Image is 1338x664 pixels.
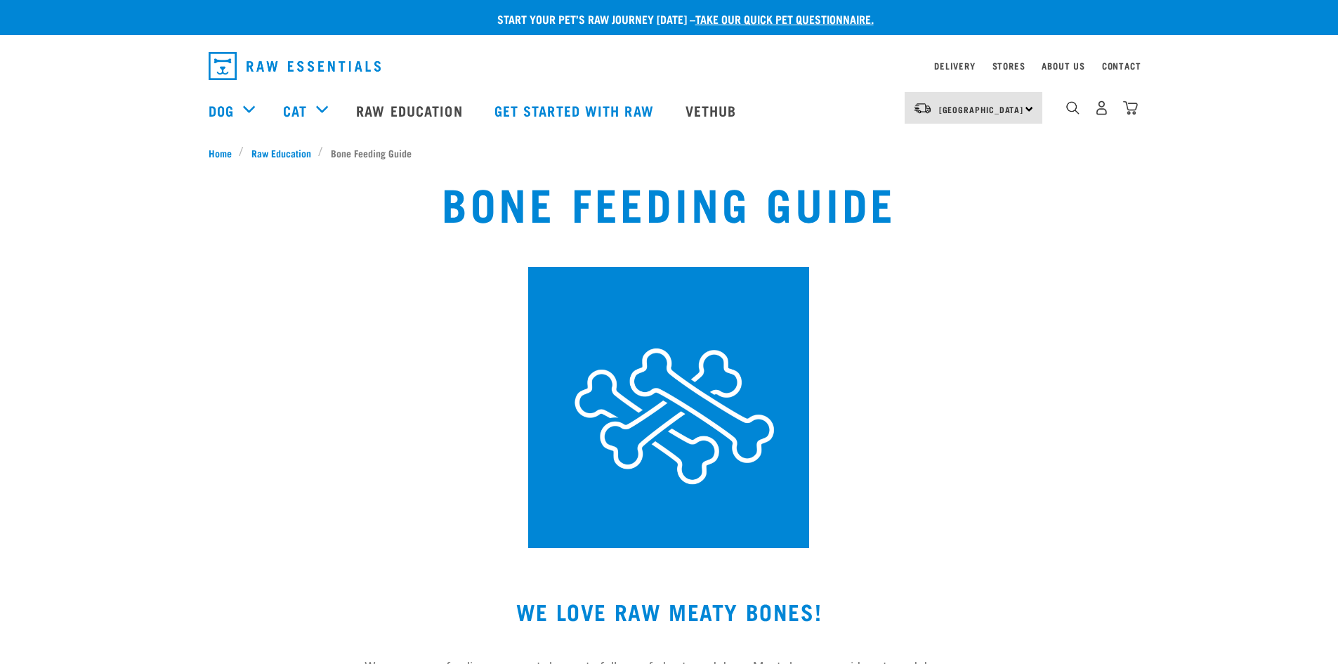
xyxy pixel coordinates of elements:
[251,145,311,160] span: Raw Education
[934,63,975,68] a: Delivery
[528,267,809,548] img: 6.png
[1094,100,1109,115] img: user.png
[209,145,232,160] span: Home
[209,145,240,160] a: Home
[1123,100,1138,115] img: home-icon@2x.png
[671,82,754,138] a: Vethub
[1042,63,1084,68] a: About Us
[209,599,1130,624] h2: WE LOVE RAW MEATY BONES!
[1102,63,1141,68] a: Contact
[939,107,1024,112] span: [GEOGRAPHIC_DATA]
[913,102,932,115] img: van-moving.png
[1066,101,1080,115] img: home-icon-1@2x.png
[342,82,480,138] a: Raw Education
[695,15,874,22] a: take our quick pet questionnaire.
[283,100,307,121] a: Cat
[244,145,318,160] a: Raw Education
[209,52,381,80] img: Raw Essentials Logo
[209,100,234,121] a: Dog
[209,145,1130,160] nav: breadcrumbs
[992,63,1025,68] a: Stores
[442,177,896,228] h1: Bone Feeding Guide
[480,82,671,138] a: Get started with Raw
[197,46,1141,86] nav: dropdown navigation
